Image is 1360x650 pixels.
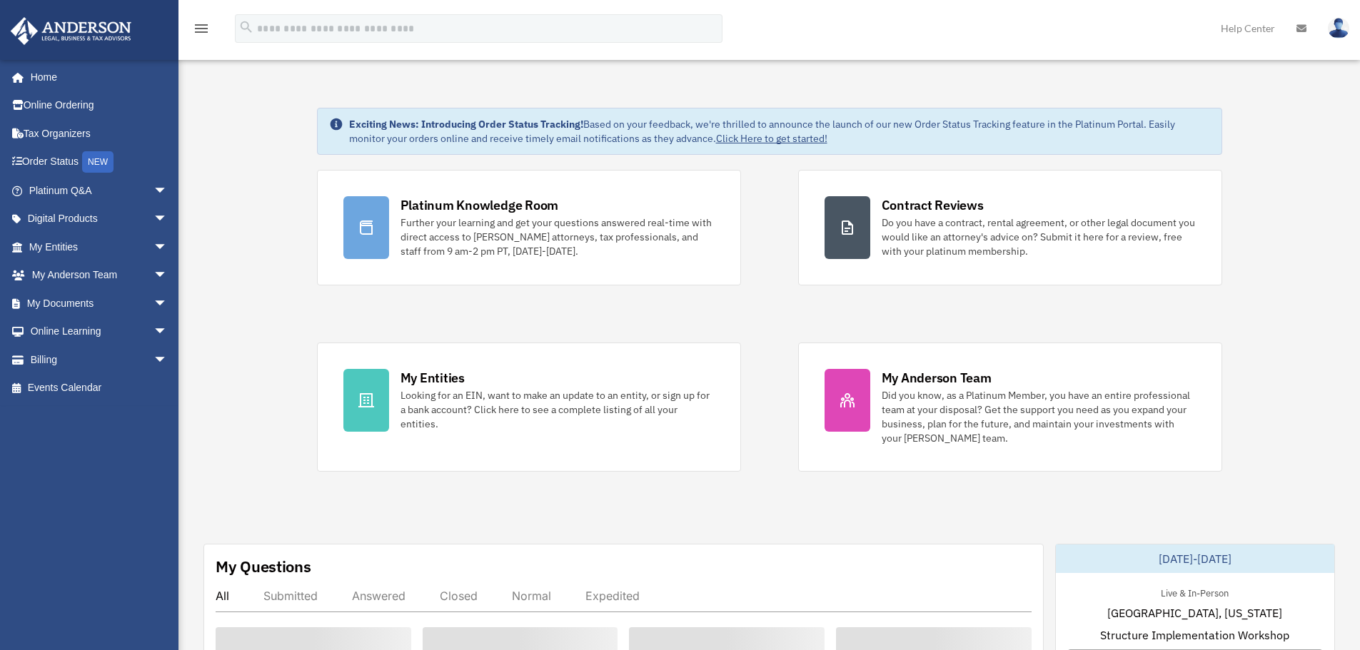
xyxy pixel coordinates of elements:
a: Tax Organizers [10,119,189,148]
a: My Anderson Teamarrow_drop_down [10,261,189,290]
span: arrow_drop_down [153,176,182,205]
i: search [238,19,254,35]
div: Did you know, as a Platinum Member, you have an entire professional team at your disposal? Get th... [882,388,1196,445]
div: Platinum Knowledge Room [401,196,559,214]
div: Expedited [585,589,640,603]
a: Digital Productsarrow_drop_down [10,205,189,233]
span: arrow_drop_down [153,261,182,290]
a: Billingarrow_drop_down [10,345,189,374]
div: My Questions [216,556,311,577]
div: Based on your feedback, we're thrilled to announce the launch of our new Order Status Tracking fe... [349,117,1210,146]
a: Events Calendar [10,374,189,402]
a: Platinum Q&Aarrow_drop_down [10,176,189,205]
span: [GEOGRAPHIC_DATA], [US_STATE] [1107,604,1282,621]
div: All [216,589,229,603]
span: arrow_drop_down [153,233,182,262]
div: Do you have a contract, rental agreement, or other legal document you would like an attorney's ad... [882,215,1196,258]
span: arrow_drop_down [153,205,182,234]
div: Normal [512,589,551,603]
a: menu [193,25,210,37]
div: Answered [352,589,406,603]
div: Submitted [263,589,318,603]
div: Looking for an EIN, want to make an update to an entity, or sign up for a bank account? Click her... [401,388,715,431]
img: Anderson Advisors Platinum Portal [6,17,136,45]
a: My Entitiesarrow_drop_down [10,233,189,261]
div: Further your learning and get your questions answered real-time with direct access to [PERSON_NAM... [401,215,715,258]
a: Contract Reviews Do you have a contract, rental agreement, or other legal document you would like... [798,170,1222,285]
img: User Pic [1328,18,1349,39]
span: arrow_drop_down [153,345,182,375]
a: My Anderson Team Did you know, as a Platinum Member, you have an entire professional team at your... [798,342,1222,472]
div: Live & In-Person [1149,584,1240,599]
a: Home [10,63,182,91]
a: Click Here to get started! [716,132,827,145]
span: Structure Implementation Workshop [1100,626,1289,644]
div: Closed [440,589,478,603]
div: Contract Reviews [882,196,984,214]
strong: Exciting News: Introducing Order Status Tracking! [349,118,583,131]
div: My Entities [401,369,465,387]
i: menu [193,20,210,37]
a: Order StatusNEW [10,148,189,177]
a: My Entities Looking for an EIN, want to make an update to an entity, or sign up for a bank accoun... [317,342,741,472]
div: NEW [82,151,114,173]
a: Online Learningarrow_drop_down [10,318,189,346]
a: Platinum Knowledge Room Further your learning and get your questions answered real-time with dire... [317,170,741,285]
a: My Documentsarrow_drop_down [10,289,189,318]
div: [DATE]-[DATE] [1056,544,1334,573]
a: Online Ordering [10,91,189,120]
span: arrow_drop_down [153,289,182,318]
span: arrow_drop_down [153,318,182,347]
div: My Anderson Team [882,369,992,387]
